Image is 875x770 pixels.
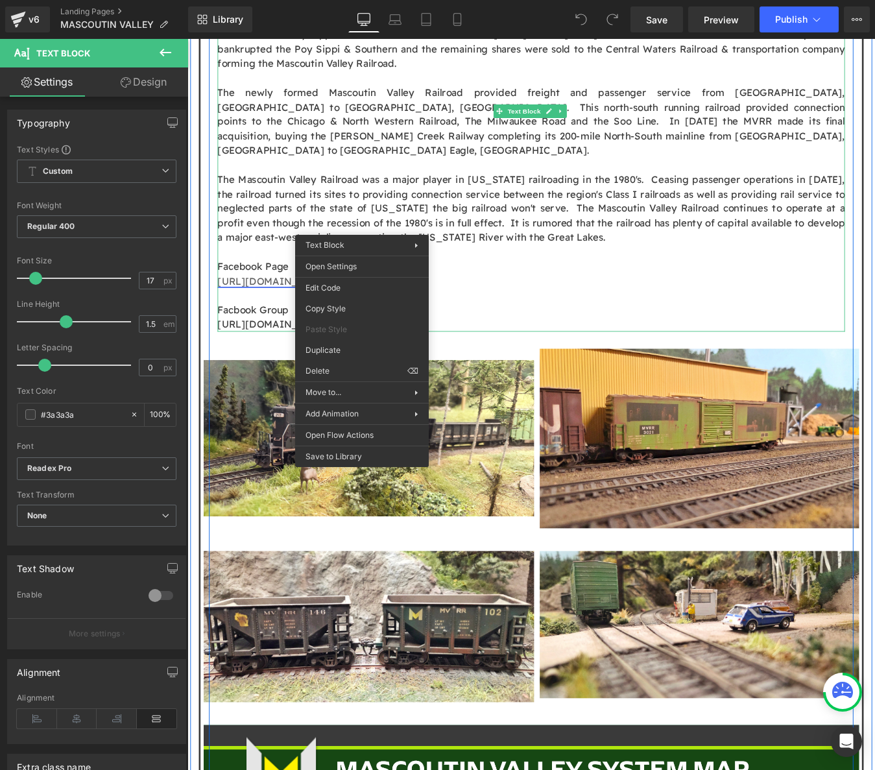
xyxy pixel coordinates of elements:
[34,302,115,316] span: Facbook Group
[8,618,186,649] button: More settings
[163,363,174,372] span: px
[17,256,176,265] div: Font Size
[17,490,176,499] div: Text Transform
[17,201,176,210] div: Font Weight
[17,556,74,574] div: Text Shadow
[17,590,136,603] div: Enable
[188,6,252,32] a: New Library
[17,660,61,678] div: Alignment
[17,110,70,128] div: Typography
[17,442,176,451] div: Font
[419,75,433,90] a: Expand / Collapse
[17,144,176,154] div: Text Styles
[163,320,174,328] span: em
[760,6,839,32] button: Publish
[831,726,862,757] div: Open Intercom Messenger
[145,403,176,426] div: %
[41,407,124,422] input: Color
[17,387,176,396] div: Text Color
[17,343,176,352] div: Letter Spacing
[306,282,418,294] span: Edit Code
[213,14,243,25] span: Library
[27,463,71,474] i: Readex Pro
[306,261,418,272] span: Open Settings
[27,511,47,520] b: None
[97,67,191,97] a: Design
[442,6,473,32] a: Mobile
[34,252,115,266] span: Facebook Page
[34,319,163,332] a: [URL][DOMAIN_NAME]
[36,48,90,58] span: Text Block
[306,408,414,420] span: Add Animation
[306,344,418,356] span: Duplicate
[17,693,176,703] div: Alignment
[306,324,418,335] span: Paste Style
[646,13,667,27] span: Save
[27,221,75,231] b: Regular 400
[568,6,594,32] button: Undo
[60,6,188,17] a: Landing Pages
[363,75,405,90] span: Text Block
[306,365,407,377] span: Delete
[34,269,163,283] a: [URL][DOMAIN_NAME]
[306,387,414,398] span: Move to...
[844,6,870,32] button: More
[26,11,42,28] div: v6
[407,365,418,377] span: ⌫
[379,6,411,32] a: Laptop
[306,451,418,463] span: Save to Library
[69,628,121,640] p: More settings
[306,303,418,315] span: Copy Style
[411,6,442,32] a: Tablet
[599,6,625,32] button: Redo
[60,19,154,30] span: MASCOUTIN VALLEY
[43,166,73,177] b: Custom
[306,240,344,250] span: Text Block
[306,429,418,441] span: Open Flow Actions
[688,6,754,32] a: Preview
[17,300,176,309] div: Line Height
[5,6,50,32] a: v6
[775,14,808,25] span: Publish
[163,276,174,285] span: px
[348,6,379,32] a: Desktop
[704,13,739,27] span: Preview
